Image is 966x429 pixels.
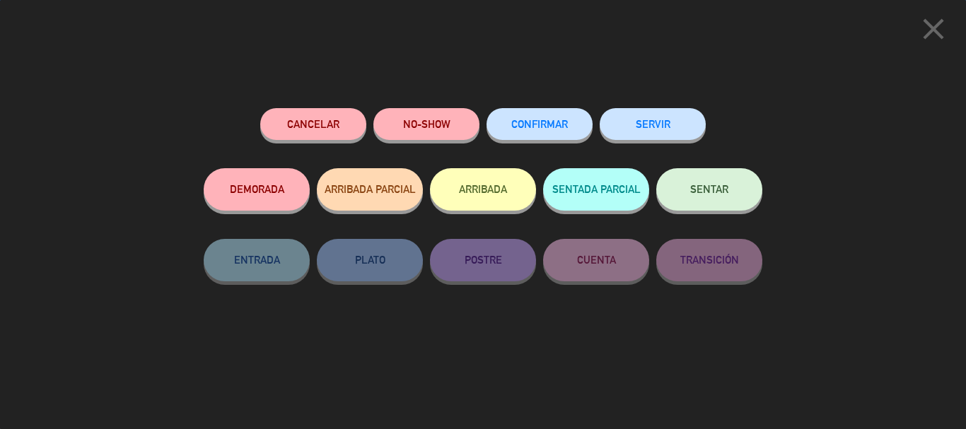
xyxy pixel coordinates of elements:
[430,168,536,211] button: ARRIBADA
[317,239,423,281] button: PLATO
[656,168,762,211] button: SENTAR
[912,11,955,52] button: close
[511,118,568,130] span: CONFIRMAR
[543,168,649,211] button: SENTADA PARCIAL
[325,183,416,195] span: ARRIBADA PARCIAL
[317,168,423,211] button: ARRIBADA PARCIAL
[916,11,951,47] i: close
[656,239,762,281] button: TRANSICIÓN
[204,168,310,211] button: DEMORADA
[487,108,593,140] button: CONFIRMAR
[260,108,366,140] button: Cancelar
[204,239,310,281] button: ENTRADA
[690,183,728,195] span: SENTAR
[430,239,536,281] button: POSTRE
[600,108,706,140] button: SERVIR
[373,108,479,140] button: NO-SHOW
[543,239,649,281] button: CUENTA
